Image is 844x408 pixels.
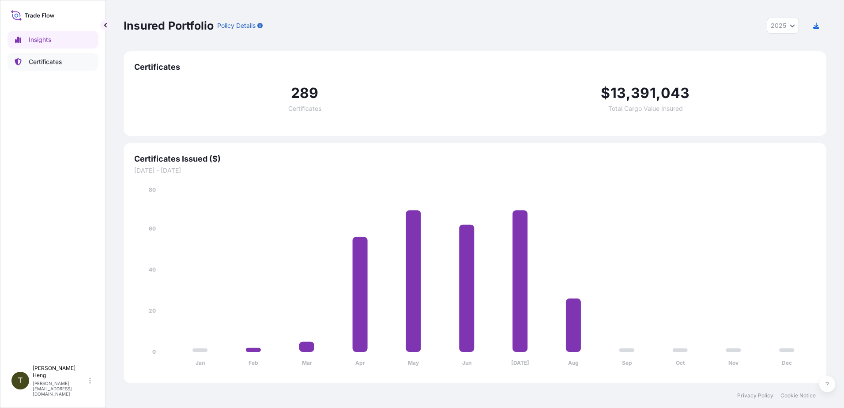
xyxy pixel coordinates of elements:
tspan: Sep [622,359,632,366]
tspan: Apr [355,359,365,366]
tspan: Mar [302,359,312,366]
p: Certificates [29,57,62,66]
span: 2025 [771,21,786,30]
p: [PERSON_NAME] Heng [33,365,87,379]
span: 13 [610,86,626,100]
tspan: 60 [149,225,156,232]
button: Year Selector [767,18,799,34]
span: 289 [291,86,319,100]
span: $ [601,86,610,100]
tspan: 80 [149,186,156,193]
span: 391 [631,86,656,100]
span: 043 [661,86,690,100]
tspan: 0 [152,348,156,355]
p: [PERSON_NAME][EMAIL_ADDRESS][DOMAIN_NAME] [33,381,87,397]
span: , [626,86,631,100]
tspan: Dec [782,359,792,366]
tspan: Nov [728,359,739,366]
span: , [656,86,661,100]
tspan: May [408,359,419,366]
tspan: Jun [462,359,471,366]
p: Insights [29,35,51,44]
tspan: Aug [568,359,579,366]
a: Certificates [8,53,98,71]
tspan: Feb [249,359,258,366]
tspan: 20 [149,307,156,314]
tspan: Jan [196,359,205,366]
span: Certificates Issued ($) [134,154,816,164]
a: Privacy Policy [737,392,773,399]
a: Insights [8,31,98,49]
span: [DATE] - [DATE] [134,166,816,175]
span: Certificates [288,106,321,112]
a: Cookie Notice [780,392,816,399]
p: Insured Portfolio [124,19,214,33]
p: Policy Details [217,21,256,30]
tspan: 40 [149,266,156,273]
tspan: Oct [676,359,685,366]
span: Total Cargo Value Insured [608,106,683,112]
span: T [18,376,23,385]
span: Certificates [134,62,816,72]
tspan: [DATE] [511,359,529,366]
